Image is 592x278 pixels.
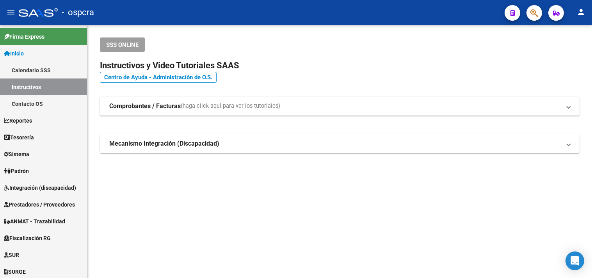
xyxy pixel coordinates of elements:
div: Open Intercom Messenger [565,251,584,270]
span: Fiscalización RG [4,234,51,242]
mat-icon: menu [6,7,16,17]
span: Padrón [4,167,29,175]
span: Tesorería [4,133,34,142]
span: - ospcra [62,4,94,21]
span: SSS ONLINE [106,41,139,48]
mat-expansion-panel-header: Mecanismo Integración (Discapacidad) [100,134,580,153]
span: SUR [4,251,19,259]
strong: Comprobantes / Facturas [109,102,181,110]
span: Firma Express [4,32,44,41]
span: Inicio [4,49,24,58]
a: Centro de Ayuda - Administración de O.S. [100,72,217,83]
h2: Instructivos y Video Tutoriales SAAS [100,58,580,73]
strong: Mecanismo Integración (Discapacidad) [109,139,219,148]
span: ANMAT - Trazabilidad [4,217,65,226]
span: Integración (discapacidad) [4,184,76,192]
span: Sistema [4,150,29,159]
mat-icon: person [576,7,586,17]
span: (haga click aquí para ver los tutoriales) [181,102,280,110]
span: SURGE [4,267,26,276]
span: Reportes [4,116,32,125]
span: Prestadores / Proveedores [4,200,75,209]
button: SSS ONLINE [100,37,145,52]
mat-expansion-panel-header: Comprobantes / Facturas(haga click aquí para ver los tutoriales) [100,97,580,116]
